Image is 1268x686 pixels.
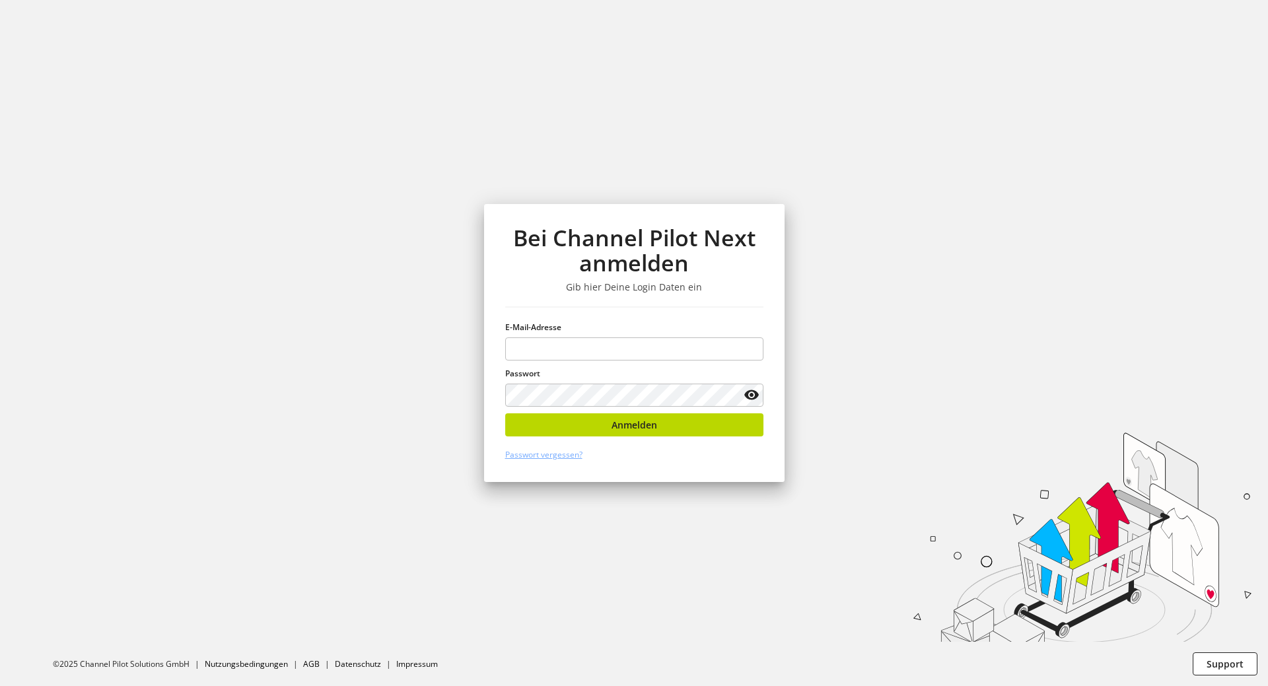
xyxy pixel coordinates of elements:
li: ©2025 Channel Pilot Solutions GmbH [53,658,205,670]
a: Nutzungsbedingungen [205,658,288,669]
a: AGB [303,658,320,669]
a: Impressum [396,658,438,669]
span: E-Mail-Adresse [505,322,561,333]
button: Support [1193,652,1257,675]
a: Passwort vergessen? [505,449,582,460]
button: Anmelden [505,413,763,436]
h1: Bei Channel Pilot Next anmelden [505,225,763,276]
span: Anmelden [612,418,657,432]
span: Passwort [505,368,540,379]
h3: Gib hier Deine Login Daten ein [505,281,763,293]
span: Support [1207,657,1244,671]
a: Datenschutz [335,658,381,669]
